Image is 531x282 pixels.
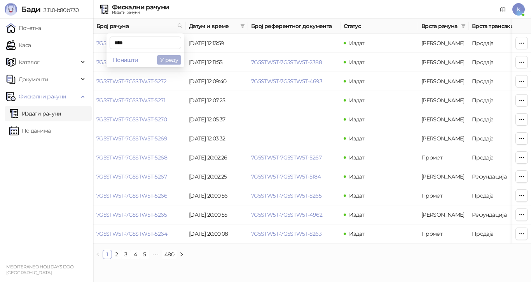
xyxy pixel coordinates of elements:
td: Промет [418,186,469,205]
td: 7G5STW5T-7G5STW5T-5272 [93,72,186,91]
a: 7G5STW5T-7G5STW5T-5265 [251,192,321,199]
td: 7G5STW5T-7G5STW5T-5264 [93,224,186,243]
li: 3 [121,250,131,259]
a: 7G5STW5T-7G5STW5T-5267 [251,154,321,161]
button: Поништи [110,55,141,65]
span: filter [459,20,467,32]
button: right [177,250,186,259]
a: 7G5STW5T-7G5STW5T-5263 [251,230,321,237]
span: Датум и време [189,22,237,30]
td: 7G5STW5T-7G5STW5T-5268 [93,148,186,167]
a: 7G5STW5T-7G5STW5T-5184 [251,173,321,180]
span: Издат [349,40,365,47]
td: 7G5STW5T-7G5STW5T-5265 [93,205,186,224]
td: [DATE] 20:00:56 [186,186,248,205]
span: Издат [349,154,365,161]
span: ••• [149,250,162,259]
a: 7G5STW5T-7G5STW5T-5272 [96,78,166,85]
a: 2 [112,250,121,259]
a: 7G5STW5T-7G5STW5T-5267 [96,173,167,180]
span: Издат [349,211,365,218]
span: left [96,252,100,257]
th: Број референтног документа [248,19,341,34]
td: [DATE] 12:07:25 [186,91,248,110]
a: 7G5STW5T-7G5STW5T-5266 [96,192,167,199]
a: Издати рачуни [9,106,61,121]
td: 7G5STW5T-7G5STW5T-5271 [93,91,186,110]
td: Аванс [418,91,469,110]
td: [DATE] 12:05:37 [186,110,248,129]
td: Аванс [418,34,469,53]
a: 3 [122,250,130,259]
a: 7G5STW5T-7G5STW5T-4693 [251,78,322,85]
td: Промет [418,224,469,243]
li: Претходна страна [93,250,103,259]
span: Врста трансакције [472,22,524,30]
span: filter [461,24,466,28]
span: Издат [349,192,365,199]
a: 480 [162,250,176,259]
a: Документација [497,3,509,16]
td: [DATE] 20:02:26 [186,148,248,167]
td: Аванс [418,53,469,72]
a: 1 [103,250,112,259]
span: Врста рачуна [421,22,458,30]
td: [DATE] 20:00:55 [186,205,248,224]
a: 7G5STW5T-7G5STW5T-5270 [96,116,167,123]
a: 7G5STW5T-7G5STW5T-2388 [251,59,322,66]
span: Фискални рачуни [19,89,66,104]
td: 7G5STW5T-7G5STW5T-5269 [93,129,186,148]
li: Следећа страна [177,250,186,259]
a: 7G5STW5T-7G5STW5T-5273 [96,59,166,66]
td: Аванс [418,129,469,148]
td: Аванс [418,72,469,91]
li: Следећих 5 Страна [149,250,162,259]
td: Аванс [418,110,469,129]
span: Издат [349,135,365,142]
span: Бади [21,5,40,14]
a: 7G5STW5T-7G5STW5T-5268 [96,154,167,161]
a: Каса [6,37,31,53]
th: Број рачуна [93,19,186,34]
td: 7G5STW5T-7G5STW5T-5270 [93,110,186,129]
span: 3.11.0-b80b730 [40,7,79,14]
a: 7G5STW5T-7G5STW5T-5271 [96,97,165,104]
button: left [93,250,103,259]
span: filter [239,20,246,32]
span: Каталог [19,54,40,70]
a: 7G5STW5T-7G5STW5T-5269 [96,135,167,142]
td: [DATE] 12:13:59 [186,34,248,53]
td: [DATE] 12:09:40 [186,72,248,91]
span: Издат [349,230,365,237]
th: Статус [341,19,418,34]
td: [DATE] 20:00:08 [186,224,248,243]
td: 7G5STW5T-7G5STW5T-5267 [93,167,186,186]
span: Документи [19,72,48,87]
a: По данима [9,123,51,138]
td: [DATE] 12:03:32 [186,129,248,148]
a: 4 [131,250,140,259]
th: Врста рачуна [418,19,469,34]
span: Издат [349,173,365,180]
a: Почетна [6,20,41,36]
td: Аванс [418,205,469,224]
span: right [179,252,184,257]
span: Број рачуна [96,22,174,30]
span: Издат [349,59,365,66]
a: 5 [140,250,149,259]
a: 7G5STW5T-7G5STW5T-5274 [96,40,166,47]
span: Издат [349,97,365,104]
small: MEDITERANEO HOLIDAYS DOO [GEOGRAPHIC_DATA] [6,264,74,275]
a: 7G5STW5T-7G5STW5T-5264 [96,230,167,237]
button: У реду [157,55,181,65]
td: [DATE] 12:11:55 [186,53,248,72]
span: Издат [349,78,365,85]
td: 7G5STW5T-7G5STW5T-5266 [93,186,186,205]
img: Logo [5,3,17,16]
span: filter [240,24,245,28]
span: K [512,3,525,16]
